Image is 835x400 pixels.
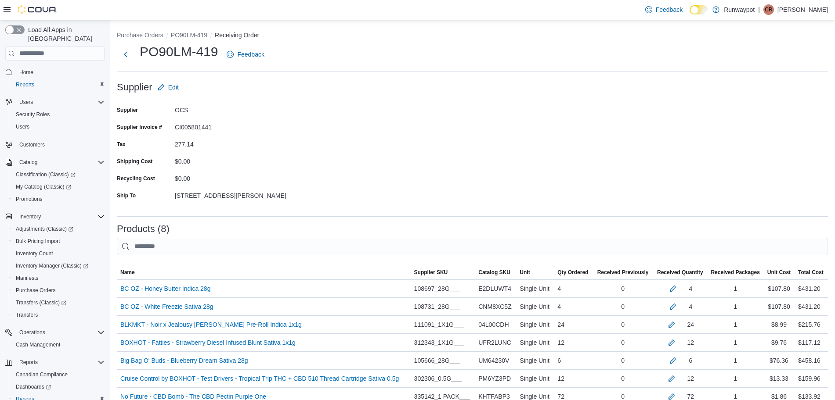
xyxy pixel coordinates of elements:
div: $431.20 [798,301,821,312]
input: This is a search bar. After typing your query, hit enter to filter the results lower in the page. [117,238,828,255]
a: Adjustments (Classic) [9,223,108,235]
a: Classification (Classic) [9,168,108,181]
span: 302306_0.5G___ [414,373,462,384]
label: Supplier Invoice # [117,124,162,131]
span: Inventory Count [16,250,53,257]
a: Reports [12,79,38,90]
label: Recycling Cost [117,175,155,182]
div: $431.20 [798,283,821,294]
a: Inventory Count [12,248,57,259]
a: Big Bag O' Buds - Blueberry Dream Sativa 28g [120,355,248,366]
button: Inventory [16,211,44,222]
button: Edit [154,79,182,96]
span: Operations [16,327,105,338]
span: Users [19,99,33,106]
span: Qty Ordered [557,269,588,276]
p: Runwaypot [724,4,755,15]
span: My Catalog (Classic) [16,183,71,190]
div: $107.80 [763,298,795,315]
span: Inventory Manager (Classic) [16,262,88,269]
div: $0.00 [175,154,293,165]
div: Cody Ray [763,4,774,15]
button: Inventory [2,211,108,223]
button: Supplier SKU [411,265,475,279]
button: Users [16,97,36,107]
nav: An example of EuiBreadcrumbs [117,31,828,41]
a: Transfers (Classic) [9,296,108,309]
span: Customers [19,141,45,148]
div: CI005801441 [175,120,293,131]
a: Feedback [642,1,686,18]
span: Operations [19,329,45,336]
span: Dashboards [12,382,105,392]
div: 1 [707,280,763,297]
span: Load All Apps in [GEOGRAPHIC_DATA] [25,25,105,43]
span: 105666_28G___ [414,355,460,366]
button: Customers [2,138,108,151]
label: Ship To [117,192,136,199]
span: Reports [16,357,105,368]
div: $159.96 [798,373,821,384]
div: 0 [593,334,653,351]
span: My Catalog (Classic) [12,182,105,192]
span: Inventory Count [12,248,105,259]
input: Dark Mode [690,5,708,14]
a: Classification (Classic) [12,169,79,180]
span: Transfers (Classic) [12,297,105,308]
button: Home [2,66,108,79]
div: 1 [707,352,763,369]
span: Unit [520,269,530,276]
span: Manifests [16,275,38,282]
div: $13.33 [763,370,795,387]
button: Bulk Pricing Import [9,235,108,247]
a: Feedback [223,46,267,63]
span: Received Quantity [657,269,703,276]
span: Promotions [12,194,105,204]
span: Bulk Pricing Import [12,236,105,246]
button: Receiving Order [215,32,259,39]
img: Cova [18,5,57,14]
span: Home [16,67,105,78]
span: Catalog [19,159,37,166]
a: Dashboards [12,382,54,392]
div: 24 [554,316,593,333]
div: 0 [593,370,653,387]
span: Total Cost [798,269,824,276]
span: Inventory [16,211,105,222]
span: Classification (Classic) [12,169,105,180]
button: Users [9,121,108,133]
label: Shipping Cost [117,158,152,165]
button: Purchase Orders [117,32,163,39]
a: Home [16,67,37,78]
div: OCS [175,103,293,114]
span: Received Previously [597,269,649,276]
button: Next [117,46,134,63]
div: 0 [593,352,653,369]
span: Bulk Pricing Import [16,238,60,245]
p: [PERSON_NAME] [777,4,828,15]
button: Operations [2,326,108,339]
span: Dark Mode [690,14,690,15]
button: Operations [16,327,49,338]
a: Manifests [12,273,42,283]
span: 312343_1X1G___ [414,337,464,348]
span: Manifests [12,273,105,283]
a: My Catalog (Classic) [12,182,75,192]
button: Manifests [9,272,108,284]
span: Canadian Compliance [12,369,105,380]
div: 277.14 [175,137,293,148]
span: Reports [12,79,105,90]
div: 0 [593,316,653,333]
a: Transfers (Classic) [12,297,70,308]
a: Dashboards [9,381,108,393]
div: 0 [593,298,653,315]
span: Edit [168,83,179,92]
span: Reports [16,81,34,88]
div: $8.99 [763,316,795,333]
a: Inventory Manager (Classic) [12,261,92,271]
span: Adjustments (Classic) [16,225,73,232]
p: | [758,4,760,15]
div: 1 [707,334,763,351]
button: Users [2,96,108,108]
div: Single Unit [516,352,554,369]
